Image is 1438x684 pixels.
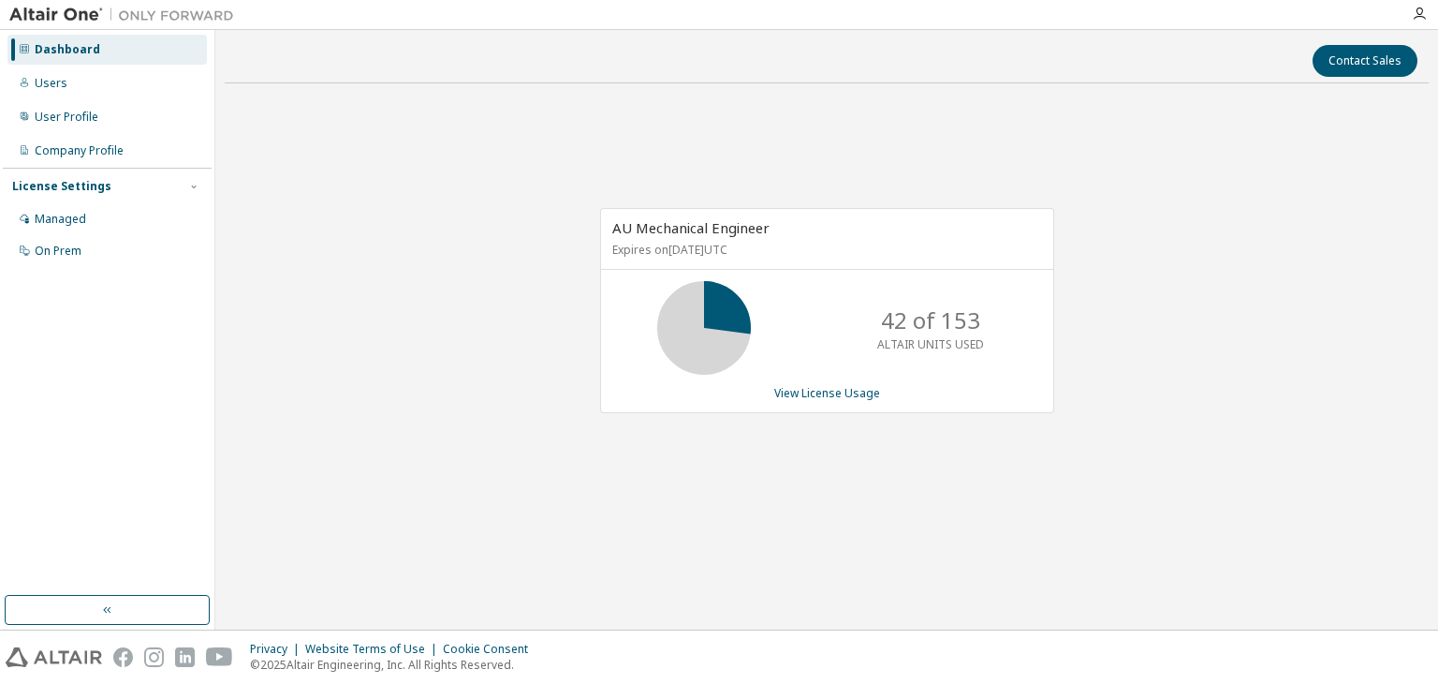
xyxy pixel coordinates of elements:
img: instagram.svg [144,647,164,667]
div: User Profile [35,110,98,125]
div: Dashboard [35,42,100,57]
div: Cookie Consent [443,642,539,657]
div: License Settings [12,179,111,194]
p: ALTAIR UNITS USED [877,336,984,352]
div: Company Profile [35,143,124,158]
img: facebook.svg [113,647,133,667]
span: AU Mechanical Engineer [612,218,770,237]
p: 42 of 153 [881,305,980,336]
button: Contact Sales [1313,45,1417,77]
div: Managed [35,212,86,227]
div: Privacy [250,642,305,657]
a: View License Usage [774,385,880,401]
img: altair_logo.svg [6,647,102,667]
div: Users [35,76,67,91]
div: Website Terms of Use [305,642,443,657]
img: linkedin.svg [175,647,195,667]
div: On Prem [35,244,81,259]
img: Altair One [9,6,243,24]
img: youtube.svg [206,647,233,667]
p: © 2025 Altair Engineering, Inc. All Rights Reserved. [250,657,539,673]
p: Expires on [DATE] UTC [612,242,1037,258]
